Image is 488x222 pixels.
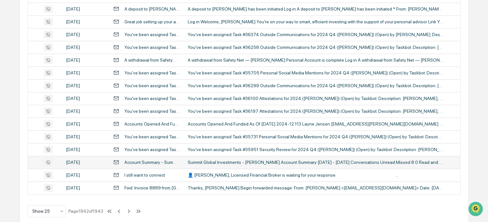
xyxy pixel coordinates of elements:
[66,109,106,114] div: [DATE]
[66,32,106,37] div: [DATE]
[188,134,444,139] div: You've been assigned Task #35731 Personal Social Media Mentions for 2024 Q4 ([PERSON_NAME]) (Open...
[124,70,180,75] div: You've been assigned Task #35705 Personal Social Media Mentions for 2024 Q4 ([PERSON_NAME]) (Open...
[124,19,180,24] div: Great job setting up your account, [PERSON_NAME]
[188,109,444,114] div: You've been assigned Task #36197 Attestations for 2024 ([PERSON_NAME]) (Open) by Taskbot. Descrip...
[124,160,180,165] div: Account Summary - Summit Global Investments - [PERSON_NAME]
[188,6,444,11] div: A deposit to [PERSON_NAME] has been initiated Log in A deposit to [PERSON_NAME] has been initiate...
[188,45,444,50] div: You've been assigned Task #36258 Outside Communications for 2024 Q4 ([PERSON_NAME]) (Open) by Tas...
[188,83,444,88] div: You've been assigned Task #36299 Outside Communications for 2024 Q4 ([PERSON_NAME]) (Open) by Tas...
[13,80,41,87] span: Preclearance
[64,108,77,113] span: Pylon
[6,81,12,86] div: 🖐️
[66,19,106,24] div: [DATE]
[66,57,106,63] div: [DATE]
[4,90,43,102] a: 🔎Data Lookup
[22,55,81,60] div: We're available if you need us!
[188,185,444,190] div: Thanks, [PERSON_NAME] Begin forwarded message: From: [PERSON_NAME] <[EMAIL_ADDRESS][DOMAIN_NAME]>...
[13,93,40,99] span: Data Lookup
[66,6,106,11] div: [DATE]
[66,185,106,190] div: [DATE]
[6,49,18,60] img: 1746055101610-c473b297-6a78-478c-a979-82029cc54cd1
[124,185,180,190] div: Fwd: Invoice 8889 from [GEOGRAPHIC_DATA]
[188,121,444,126] div: Accounts Opened And Funded As Of [DATE] 2024-12 113 Layne Jensen [EMAIL_ADDRESS][PERSON_NAME][DOM...
[188,160,444,165] div: Summit Global Investments - [PERSON_NAME] Account Summary [DATE] - [DATE] Conversations Unread Mi...
[66,83,106,88] div: [DATE]
[468,201,485,218] iframe: Open customer support
[124,83,180,88] div: You've been assigned Task #36299 Outside Communications for 2024 Q4 ([PERSON_NAME]) (Open) by Tas...
[188,70,444,75] div: You've been assigned Task #35705 Personal Social Media Mentions for 2024 Q4 ([PERSON_NAME]) (Open...
[124,45,180,50] div: You've been assigned Task #36258 Outside Communications for 2024 Q4 ([PERSON_NAME]) (Open) by Tas...
[124,121,180,126] div: Accounts Opened And Funded By Advisor As Of [DATE]
[124,96,180,101] div: You've been assigned Task #36100 Attestations for 2024 ([PERSON_NAME]) (Open) by Taskbot
[66,70,106,75] div: [DATE]
[124,172,165,178] div: I still want to connect
[124,147,180,152] div: You've been assigned Task #35951 Security Review for 2024 Q4 ([PERSON_NAME]) (Open) by Taskbot
[188,96,444,101] div: You've been assigned Task #36100 Attestations for 2024 ([PERSON_NAME]) (Open) by Taskbot. Descrip...
[53,80,79,87] span: Attestations
[46,81,51,86] div: 🗄️
[124,32,180,37] div: You've been assigned Task #36374 Outside Communications for 2024 Q4 ([PERSON_NAME]) (Open) by [PE...
[188,172,444,178] div: 👤 [PERSON_NAME], Licensed Financial Broker is waiting for your response. ͏ ͏ ͏ ͏ ͏ ͏ ͏ ͏ ͏ ͏ ͏ ͏ ...
[124,109,180,114] div: You've been assigned Task #36197 Attestations for 2024 ([PERSON_NAME]) (Open) by Taskbot
[4,78,44,89] a: 🖐️Preclearance
[68,209,103,214] div: Page 1942 of 1943
[66,147,106,152] div: [DATE]
[66,134,106,139] div: [DATE]
[188,147,444,152] div: You've been assigned Task #35951 Security Review for 2024 Q4 ([PERSON_NAME]) (Open) by Taskbot. D...
[188,19,444,24] div: Log in Welcome, [PERSON_NAME] You're on your way to smart, efficient investing with the support o...
[188,32,444,37] div: You've been assigned Task #36374 Outside Communications for 2024 Q4 ([PERSON_NAME]) (Open) by [PE...
[109,51,116,58] button: Start new chat
[124,57,180,63] div: A withdrawal from Safety Net — [PERSON_NAME] Personal Account is complete
[44,78,82,89] a: 🗄️Attestations
[66,172,106,178] div: [DATE]
[22,49,105,55] div: Start new chat
[66,121,106,126] div: [DATE]
[188,57,444,63] div: A withdrawal from Safety Net — [PERSON_NAME] Personal Account is complete Log in A withdrawal fro...
[6,13,116,24] p: How can we help?
[66,45,106,50] div: [DATE]
[6,93,12,98] div: 🔎
[45,108,77,113] a: Powered byPylon
[66,160,106,165] div: [DATE]
[124,6,180,11] div: A deposit to [PERSON_NAME] has been initiated
[124,134,180,139] div: You've been assigned Task #35731 Personal Social Media Mentions for 2024 Q4 ([PERSON_NAME]) (Open...
[66,96,106,101] div: [DATE]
